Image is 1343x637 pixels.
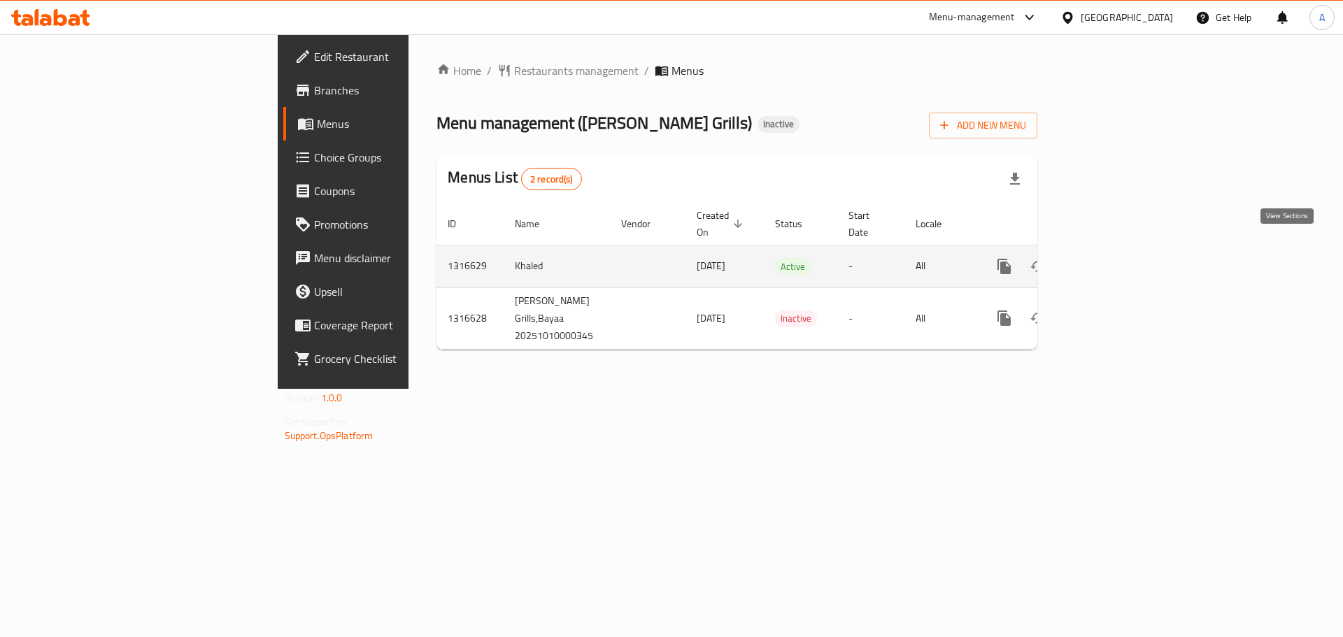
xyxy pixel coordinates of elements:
[671,62,704,79] span: Menus
[515,215,557,232] span: Name
[775,258,811,275] div: Active
[644,62,649,79] li: /
[621,215,669,232] span: Vendor
[285,389,319,407] span: Version:
[940,117,1026,134] span: Add New Menu
[436,203,1133,350] table: enhanced table
[314,216,491,233] span: Promotions
[837,245,904,287] td: -
[522,173,581,186] span: 2 record(s)
[976,203,1133,245] th: Actions
[988,301,1021,335] button: more
[775,259,811,275] span: Active
[283,107,502,141] a: Menus
[775,310,817,327] span: Inactive
[1021,301,1055,335] button: Change Status
[314,250,491,266] span: Menu disclaimer
[758,116,800,133] div: Inactive
[283,275,502,308] a: Upsell
[697,309,725,327] span: [DATE]
[837,287,904,349] td: -
[497,62,639,79] a: Restaurants management
[314,350,491,367] span: Grocery Checklist
[904,287,976,349] td: All
[283,241,502,275] a: Menu disclaimer
[314,182,491,199] span: Coupons
[283,73,502,107] a: Branches
[697,257,725,275] span: [DATE]
[283,40,502,73] a: Edit Restaurant
[314,149,491,166] span: Choice Groups
[504,245,610,287] td: Khaled
[321,389,343,407] span: 1.0.0
[514,62,639,79] span: Restaurants management
[314,48,491,65] span: Edit Restaurant
[1319,10,1325,25] span: A
[285,427,374,445] a: Support.OpsPlatform
[1081,10,1173,25] div: [GEOGRAPHIC_DATA]
[283,208,502,241] a: Promotions
[283,342,502,375] a: Grocery Checklist
[314,283,491,300] span: Upsell
[1021,250,1055,283] button: Change Status
[504,287,610,349] td: [PERSON_NAME] Grills,Bayaa 20251010000345
[697,207,747,241] span: Created On
[904,245,976,287] td: All
[317,115,491,132] span: Menus
[758,118,800,130] span: Inactive
[916,215,960,232] span: Locale
[848,207,888,241] span: Start Date
[775,215,820,232] span: Status
[285,413,349,431] span: Get support on:
[283,308,502,342] a: Coverage Report
[929,9,1015,26] div: Menu-management
[436,107,752,138] span: Menu management ( [PERSON_NAME] Grills )
[314,317,491,334] span: Coverage Report
[448,215,474,232] span: ID
[998,162,1032,196] div: Export file
[448,167,581,190] h2: Menus List
[283,174,502,208] a: Coupons
[988,250,1021,283] button: more
[436,62,1037,79] nav: breadcrumb
[929,113,1037,138] button: Add New Menu
[314,82,491,99] span: Branches
[283,141,502,174] a: Choice Groups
